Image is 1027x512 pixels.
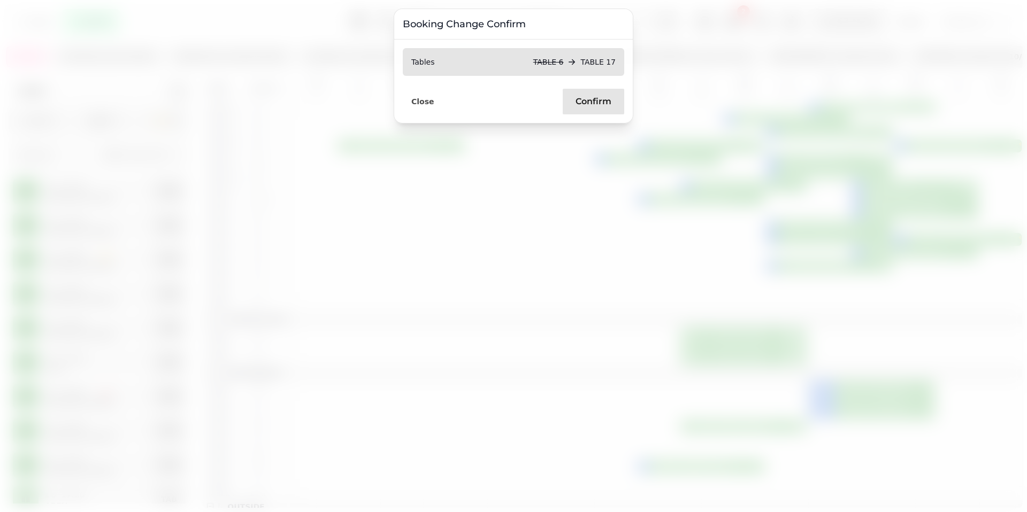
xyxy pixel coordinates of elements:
span: Close [411,98,434,105]
button: Confirm [563,89,624,114]
button: Close [403,95,443,108]
p: TABLE 17 [580,57,616,67]
span: Confirm [576,97,611,106]
h3: Booking Change Confirm [403,18,624,30]
p: TABLE 6 [533,57,564,67]
p: Tables [411,57,435,67]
